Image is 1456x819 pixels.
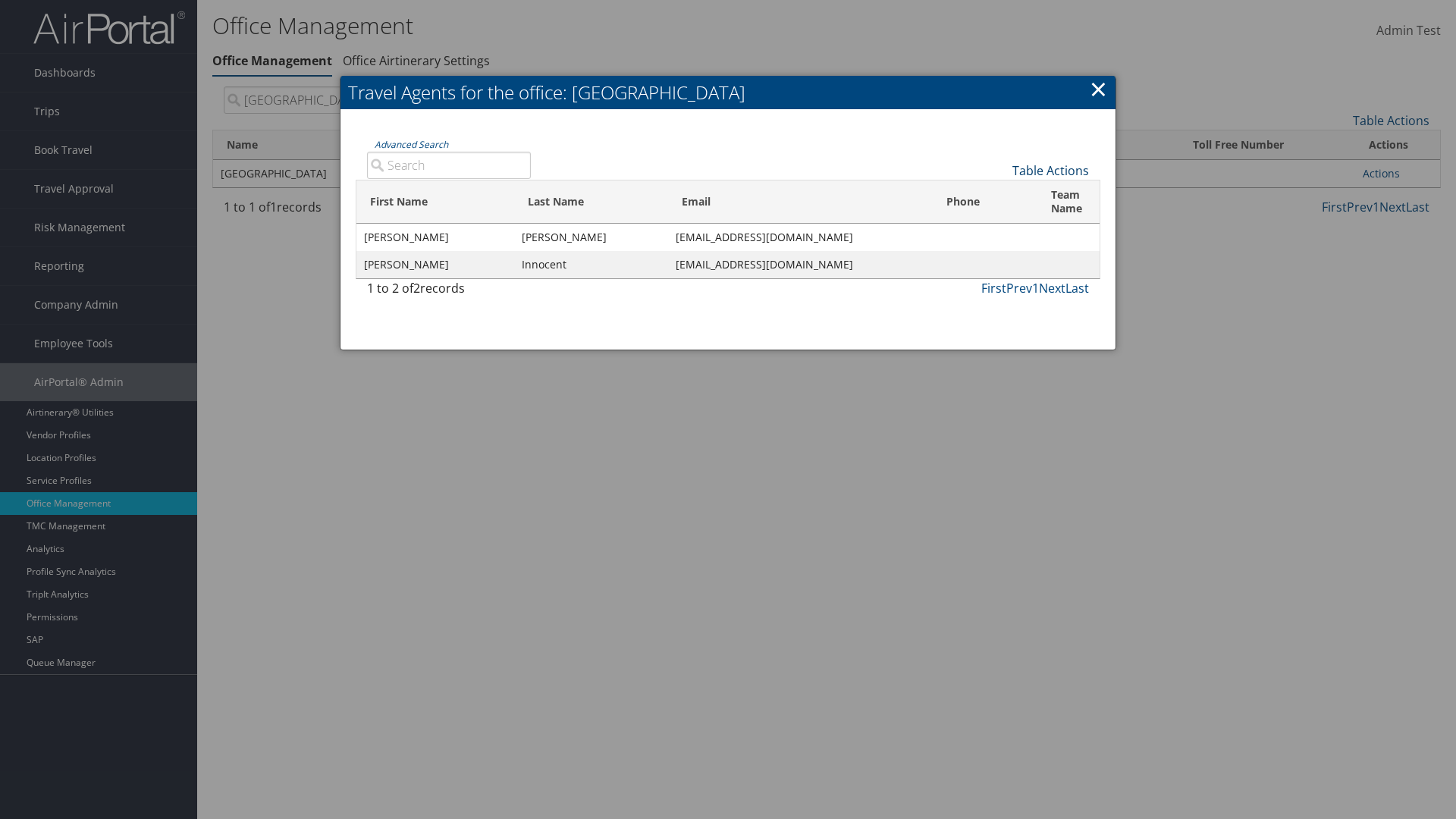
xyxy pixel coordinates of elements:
[1032,280,1039,297] a: 1
[367,152,531,179] input: Advanced Search
[356,224,514,251] td: [PERSON_NAME]
[1012,162,1089,179] a: Table Actions
[413,280,420,297] span: 2
[1065,280,1089,297] a: Last
[514,251,668,278] td: Innocent
[1006,280,1032,297] a: Prev
[981,280,1006,297] a: First
[514,224,668,251] td: [PERSON_NAME]
[367,279,531,305] div: 1 to 2 of records
[356,251,514,278] td: [PERSON_NAME]
[1039,280,1065,297] a: Next
[668,251,932,278] td: [EMAIL_ADDRESS][DOMAIN_NAME]
[514,180,668,224] th: Last Name: activate to sort column ascending
[668,224,932,251] td: [EMAIL_ADDRESS][DOMAIN_NAME]
[356,180,514,224] th: First Name: activate to sort column descending
[933,180,1037,224] th: Phone: activate to sort column ascending
[1037,180,1100,224] th: Team Name: activate to sort column ascending
[1090,74,1107,104] a: ×
[668,180,932,224] th: Email: activate to sort column ascending
[340,76,1116,109] h2: Travel Agents for the office: [GEOGRAPHIC_DATA]
[375,138,448,151] a: Advanced Search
